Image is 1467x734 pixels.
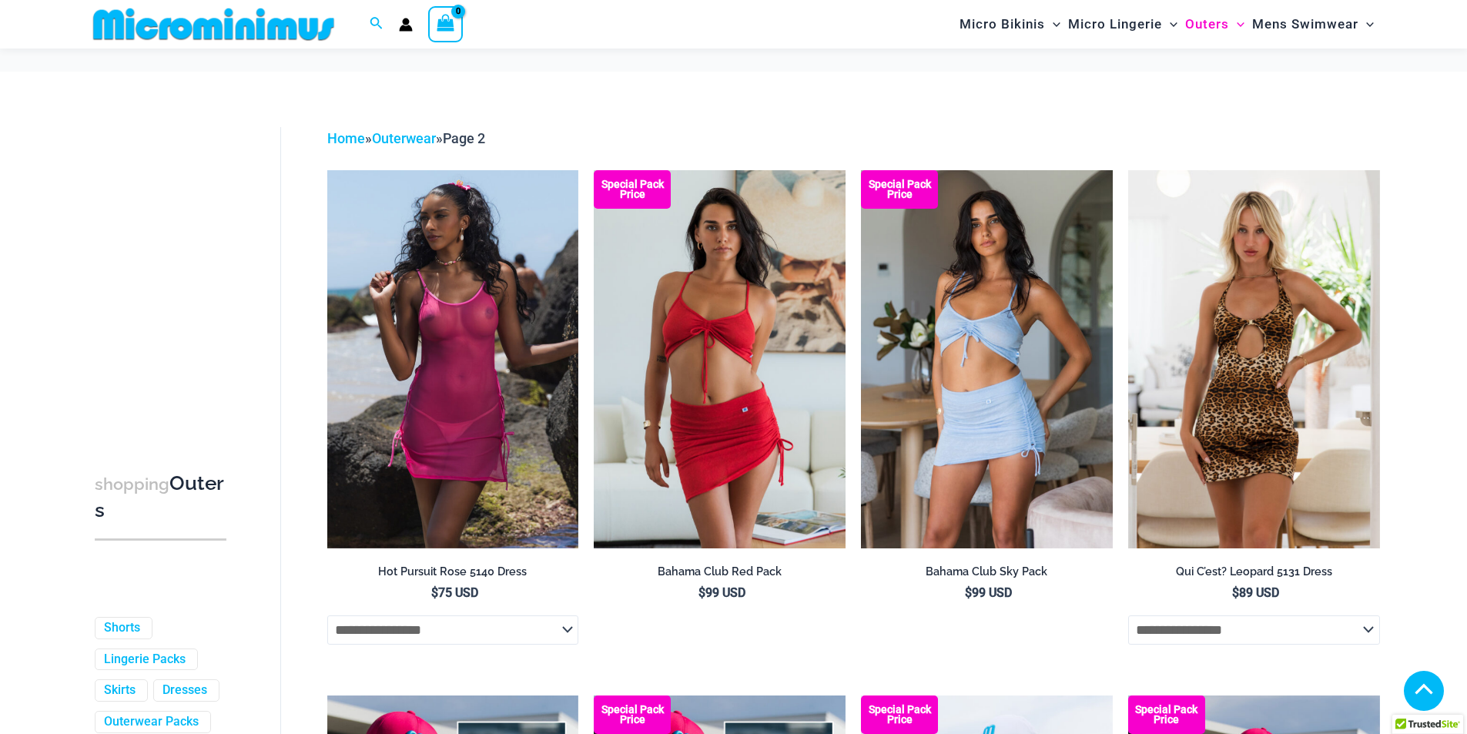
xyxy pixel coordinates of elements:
[1185,5,1229,44] span: Outers
[399,18,413,32] a: Account icon link
[594,170,846,548] img: Bahama Club Red 9170 Crop Top 5404 Skirt 01
[953,2,1381,46] nav: Site Navigation
[327,130,365,146] a: Home
[1232,585,1239,600] span: $
[87,7,340,42] img: MM SHOP LOGO FLAT
[95,471,226,524] h3: Outers
[428,6,464,42] a: View Shopping Cart, empty
[594,565,846,585] a: Bahama Club Red Pack
[1128,705,1205,725] b: Special Pack Price
[960,5,1045,44] span: Micro Bikinis
[1128,170,1380,548] img: qui c'est leopard 5131 dress 01
[104,652,186,668] a: Lingerie Packs
[956,5,1064,44] a: Micro BikinisMenu ToggleMenu Toggle
[370,15,383,34] a: Search icon link
[965,585,1012,600] bdi: 99 USD
[1128,565,1380,585] a: Qui C’est? Leopard 5131 Dress
[965,585,972,600] span: $
[594,170,846,548] a: Bahama Club Red 9170 Crop Top 5404 Skirt 01 Bahama Club Red 9170 Crop Top 5404 Skirt 05Bahama Clu...
[1248,5,1378,44] a: Mens SwimwearMenu ToggleMenu Toggle
[327,565,579,579] h2: Hot Pursuit Rose 5140 Dress
[1045,5,1060,44] span: Menu Toggle
[372,130,436,146] a: Outerwear
[861,565,1113,579] h2: Bahama Club Sky Pack
[698,585,745,600] bdi: 99 USD
[594,565,846,579] h2: Bahama Club Red Pack
[431,585,438,600] span: $
[1128,565,1380,579] h2: Qui C’est? Leopard 5131 Dress
[431,585,478,600] bdi: 75 USD
[698,585,705,600] span: $
[861,705,938,725] b: Special Pack Price
[327,130,485,146] span: » »
[861,565,1113,585] a: Bahama Club Sky Pack
[1252,5,1358,44] span: Mens Swimwear
[861,170,1113,548] img: Bahama Club Sky 9170 Crop Top 5404 Skirt 01
[327,565,579,585] a: Hot Pursuit Rose 5140 Dress
[327,170,579,548] a: Hot Pursuit Rose 5140 Dress 01Hot Pursuit Rose 5140 Dress 12Hot Pursuit Rose 5140 Dress 12
[594,179,671,199] b: Special Pack Price
[104,682,136,699] a: Skirts
[104,714,199,730] a: Outerwear Packs
[1068,5,1162,44] span: Micro Lingerie
[104,620,140,636] a: Shorts
[443,130,485,146] span: Page 2
[162,682,207,699] a: Dresses
[1162,5,1177,44] span: Menu Toggle
[1128,170,1380,548] a: qui c'est leopard 5131 dress 01qui c'est leopard 5131 dress 04qui c'est leopard 5131 dress 04
[861,170,1113,548] a: Bahama Club Sky 9170 Crop Top 5404 Skirt 01 Bahama Club Sky 9170 Crop Top 5404 Skirt 06Bahama Clu...
[327,170,579,548] img: Hot Pursuit Rose 5140 Dress 01
[594,705,671,725] b: Special Pack Price
[1358,5,1374,44] span: Menu Toggle
[861,179,938,199] b: Special Pack Price
[95,115,233,423] iframe: TrustedSite Certified
[1232,585,1279,600] bdi: 89 USD
[1181,5,1248,44] a: OutersMenu ToggleMenu Toggle
[1229,5,1244,44] span: Menu Toggle
[95,474,169,494] span: shopping
[1064,5,1181,44] a: Micro LingerieMenu ToggleMenu Toggle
